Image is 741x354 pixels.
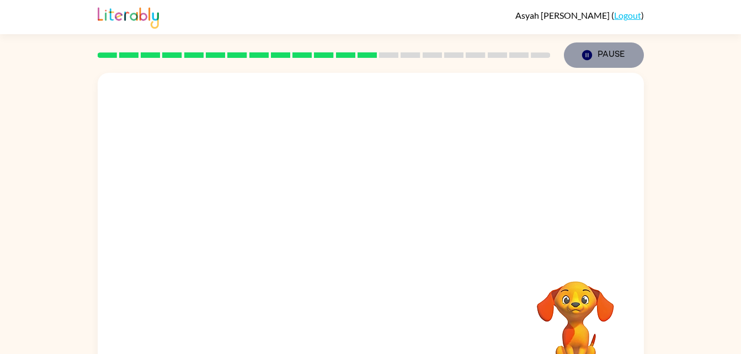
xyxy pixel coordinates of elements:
button: Pause [564,42,644,68]
div: ( ) [515,10,644,20]
span: Asyah [PERSON_NAME] [515,10,611,20]
a: Logout [614,10,641,20]
img: Literably [98,4,159,29]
